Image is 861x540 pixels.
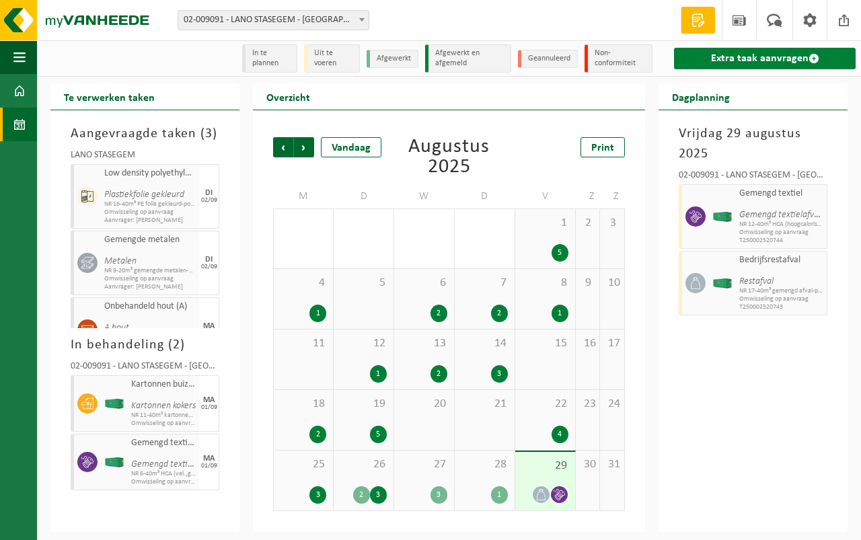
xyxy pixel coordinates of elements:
[50,83,168,110] h2: Te verwerken taken
[583,276,593,291] span: 9
[205,256,213,264] div: DI
[71,124,219,144] h3: Aangevraagde taken ( )
[340,336,387,351] span: 12
[367,50,418,68] li: Afgewerkt
[104,399,124,409] img: HK-XC-40-GN-00
[273,137,293,157] span: Vorige
[104,267,196,275] span: NR 9-20m³ gemengde metalen-poort 106
[104,190,184,200] i: Plastiekfolie gekleurd
[131,470,196,478] span: NR 6-40m³ HCA (vel.,gem.textiel, tuft(rol))-binnen poort 101
[739,221,823,229] span: NR 12-40m³ HCA (hoogcalorische restfractie)-binnen-poort 203
[205,189,213,197] div: DI
[370,426,387,443] div: 5
[591,143,614,153] span: Print
[739,237,823,245] span: T250002520744
[522,336,568,351] span: 15
[104,275,196,283] span: Omwisseling op aanvraag
[203,322,215,330] div: MA
[309,305,326,322] div: 1
[334,184,394,208] td: D
[71,335,219,355] h3: In behandeling ( )
[461,457,508,472] span: 28
[401,457,447,472] span: 27
[607,336,617,351] span: 17
[104,283,196,291] span: Aanvrager: [PERSON_NAME]
[461,397,508,412] span: 21
[607,276,617,291] span: 10
[294,137,314,157] span: Volgende
[522,397,568,412] span: 22
[583,216,593,231] span: 2
[607,457,617,472] span: 31
[712,278,733,288] img: HK-XC-40-GN-00
[739,229,823,237] span: Omwisseling op aanvraag
[600,184,625,208] td: Z
[309,486,326,504] div: 3
[583,457,593,472] span: 30
[304,44,360,73] li: Uit te voeren
[340,397,387,412] span: 19
[253,83,324,110] h2: Overzicht
[353,486,370,504] div: 2
[104,217,196,225] span: Aanvrager: [PERSON_NAME]
[201,264,217,270] div: 02/09
[131,401,196,411] i: Kartonnen kokers
[370,365,387,383] div: 1
[203,455,215,463] div: MA
[739,303,823,311] span: T250002520743
[203,396,215,404] div: MA
[131,459,236,469] i: Gemengd textielafval (HCA)
[491,305,508,322] div: 2
[522,216,568,231] span: 1
[712,212,733,222] img: HK-XC-40-GN-00
[576,184,601,208] td: Z
[201,404,217,411] div: 01/09
[201,463,217,469] div: 01/09
[309,426,326,443] div: 2
[739,276,774,286] i: Restafval
[104,200,196,208] span: NR 16-40m³ PE folie gekleurd-poort 307
[401,276,447,291] span: 6
[131,412,196,420] span: NR 11-40m³ kartonnen kokers-poort 202
[280,276,326,291] span: 4
[739,295,823,303] span: Omwisseling op aanvraag
[71,151,219,164] div: LANO STASEGEM
[131,379,196,390] span: Kartonnen buizen
[583,336,593,351] span: 16
[739,210,844,220] i: Gemengd textielafval (HCA)
[583,397,593,412] span: 23
[173,338,180,352] span: 2
[104,208,196,217] span: Omwisseling op aanvraag
[491,365,508,383] div: 3
[104,457,124,467] img: HK-XC-40-GN-00
[131,438,196,449] span: Gemengd textiel, tuft (rol)
[607,397,617,412] span: 24
[522,459,568,473] span: 29
[674,48,856,69] a: Extra taak aanvragen
[71,362,219,375] div: 02-009091 - LANO STASEGEM - [GEOGRAPHIC_DATA]
[679,171,827,184] div: 02-009091 - LANO STASEGEM - [GEOGRAPHIC_DATA]
[401,336,447,351] span: 13
[370,486,387,504] div: 3
[401,397,447,412] span: 20
[461,276,508,291] span: 7
[430,486,447,504] div: 3
[340,276,387,291] span: 5
[461,336,508,351] span: 14
[273,184,334,208] td: M
[340,457,387,472] span: 26
[430,365,447,383] div: 2
[739,287,823,295] span: NR 17-40m³ gemengd afval-poort 307
[131,420,196,428] span: Omwisseling op aanvraag
[607,216,617,231] span: 3
[104,323,129,333] i: A hout
[522,276,568,291] span: 8
[552,426,568,443] div: 4
[679,124,827,164] h3: Vrijdag 29 augustus 2025
[201,197,217,204] div: 02/09
[585,44,652,73] li: Non-conformiteit
[394,184,455,208] td: W
[104,168,196,179] span: Low density polyethyleen (LDPE) folie, los, naturel/gekleurd (80/20)
[581,137,625,157] a: Print
[455,184,515,208] td: D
